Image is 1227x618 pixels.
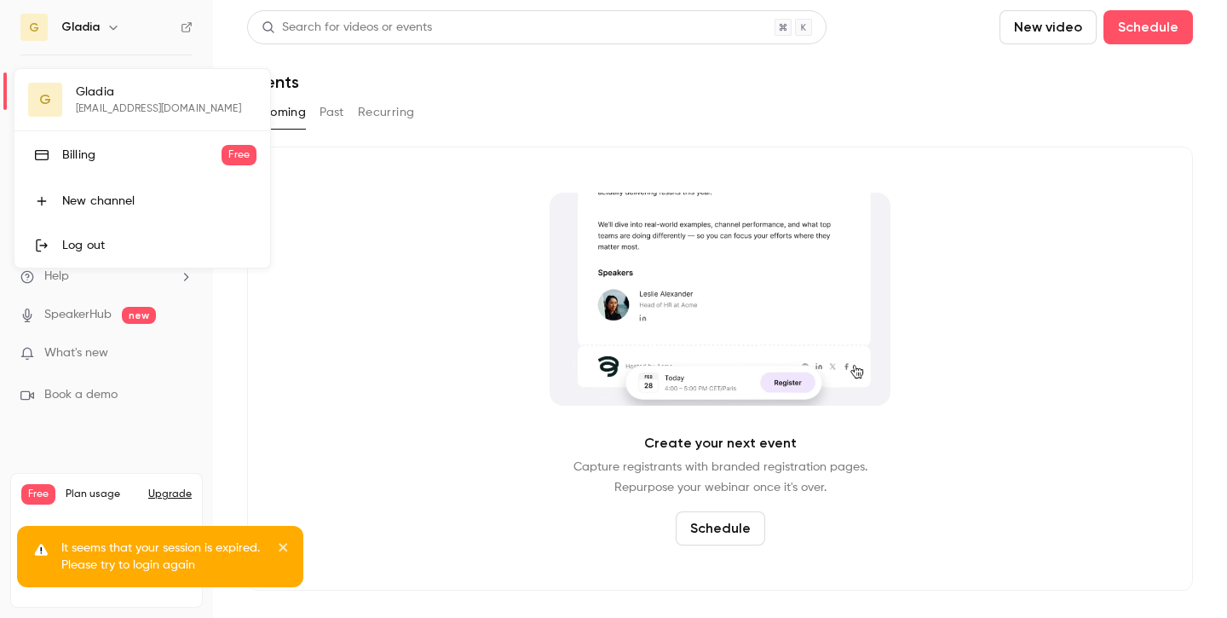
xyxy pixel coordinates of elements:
[62,237,256,254] div: Log out
[62,147,222,164] div: Billing
[278,540,290,560] button: close
[222,145,256,165] span: Free
[61,540,266,574] p: It seems that your session is expired. Please try to login again
[62,193,256,210] div: New channel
